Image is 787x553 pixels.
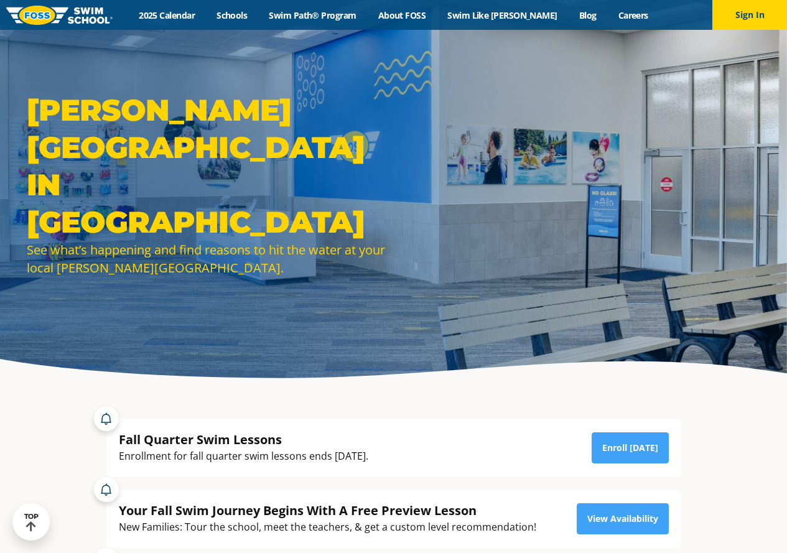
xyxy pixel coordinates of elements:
[592,432,669,463] a: Enroll [DATE]
[27,241,388,277] div: See what’s happening and find reasons to hit the water at your local [PERSON_NAME][GEOGRAPHIC_DATA].
[24,513,39,532] div: TOP
[119,448,368,465] div: Enrollment for fall quarter swim lessons ends [DATE].
[119,431,368,448] div: Fall Quarter Swim Lessons
[568,9,607,21] a: Blog
[607,9,659,21] a: Careers
[437,9,569,21] a: Swim Like [PERSON_NAME]
[258,9,367,21] a: Swim Path® Program
[128,9,206,21] a: 2025 Calendar
[206,9,258,21] a: Schools
[27,91,388,241] h1: [PERSON_NAME][GEOGRAPHIC_DATA] in [GEOGRAPHIC_DATA]
[119,502,536,519] div: Your Fall Swim Journey Begins With A Free Preview Lesson
[367,9,437,21] a: About FOSS
[577,503,669,534] a: View Availability
[6,6,113,25] img: FOSS Swim School Logo
[119,519,536,536] div: New Families: Tour the school, meet the teachers, & get a custom level recommendation!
